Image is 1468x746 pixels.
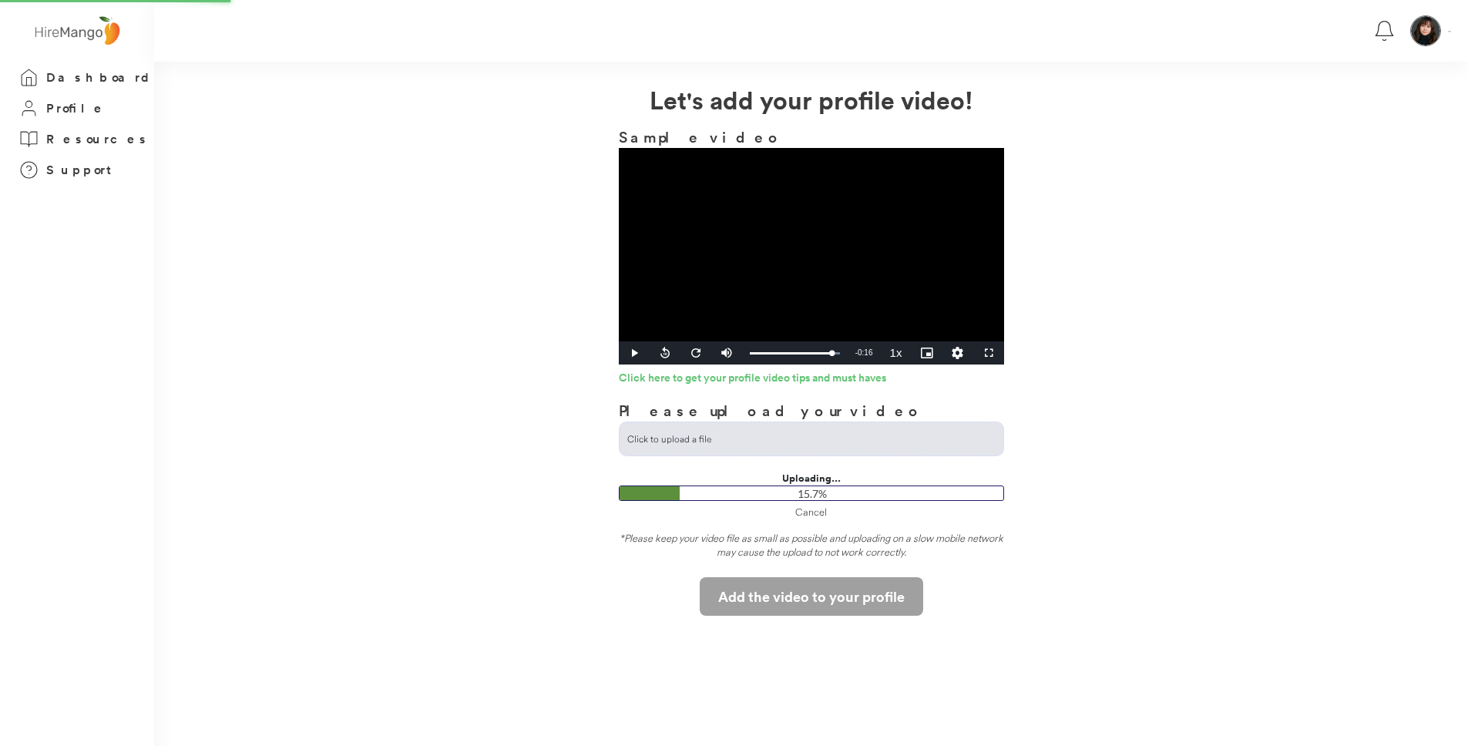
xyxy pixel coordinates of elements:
[619,372,1004,388] a: Click here to get your profile video tips and must haves
[1411,16,1440,45] img: for%20resume.JPG.png
[858,348,872,357] span: 0:16
[619,399,923,422] h3: Please upload your video
[750,352,840,355] div: Progress Bar
[46,99,106,118] h3: Profile
[623,486,1002,502] div: 15.7%
[619,126,1004,148] h3: Sample video
[619,148,1004,365] div: Video Player
[30,13,124,49] img: logo%20-%20hiremango%20gray.png
[1448,31,1451,32] img: Vector
[46,160,119,180] h3: Support
[855,348,858,357] span: -
[619,472,1004,486] div: Uploading...
[619,531,1004,566] div: *Please keep your video file as small as possible and uploading on a slow mobile network may caus...
[619,505,1004,519] div: Cancel
[46,129,150,149] h3: Resources
[154,81,1468,118] h2: Let's add your profile video!
[942,341,973,365] div: Quality Levels
[700,577,923,616] button: Add the video to your profile
[46,68,154,87] h3: Dashboard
